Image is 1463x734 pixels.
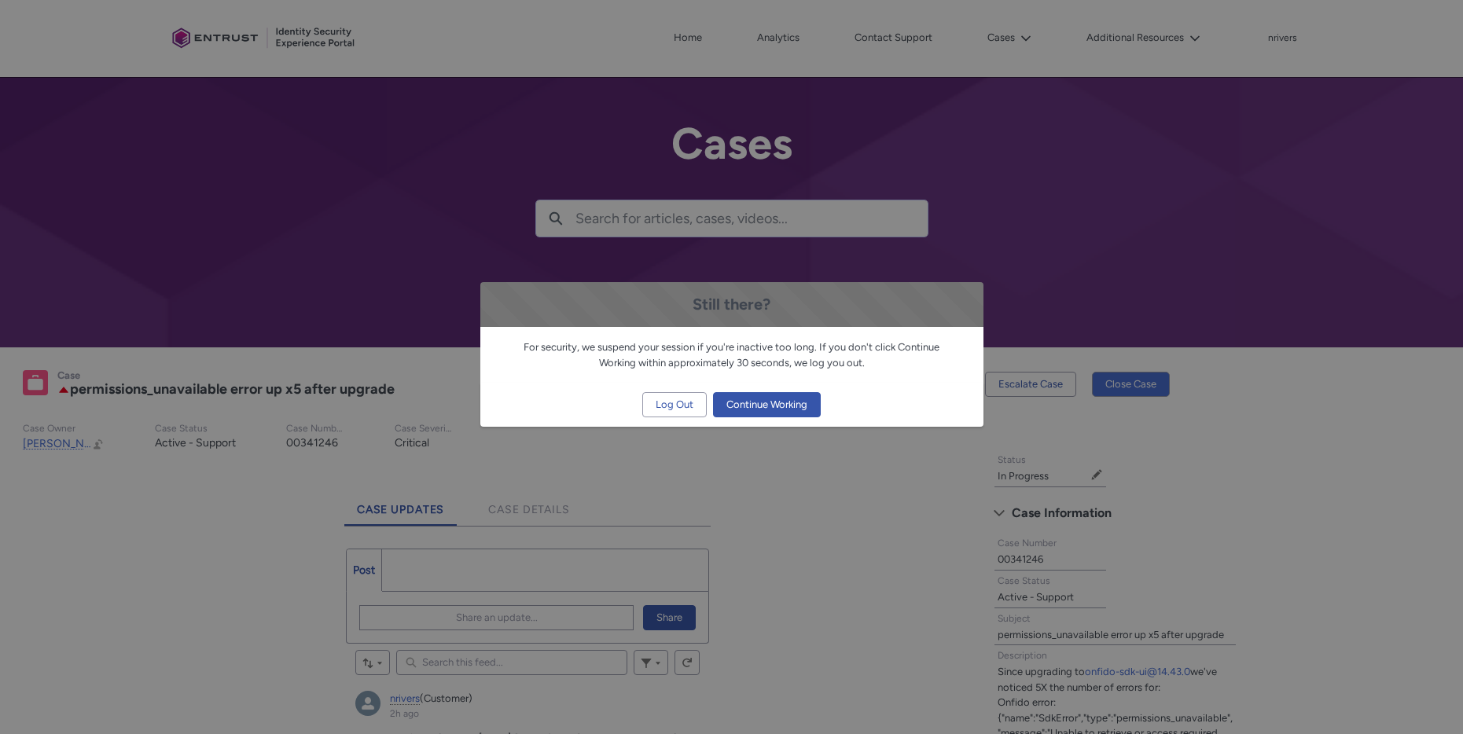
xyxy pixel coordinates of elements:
span: Still there? [693,295,770,314]
span: Log Out [656,393,693,417]
button: Log Out [642,392,707,417]
span: For security, we suspend your session if you're inactive too long. If you don't click Continue Wo... [524,341,939,369]
span: Continue Working [726,393,807,417]
button: Continue Working [713,392,821,417]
